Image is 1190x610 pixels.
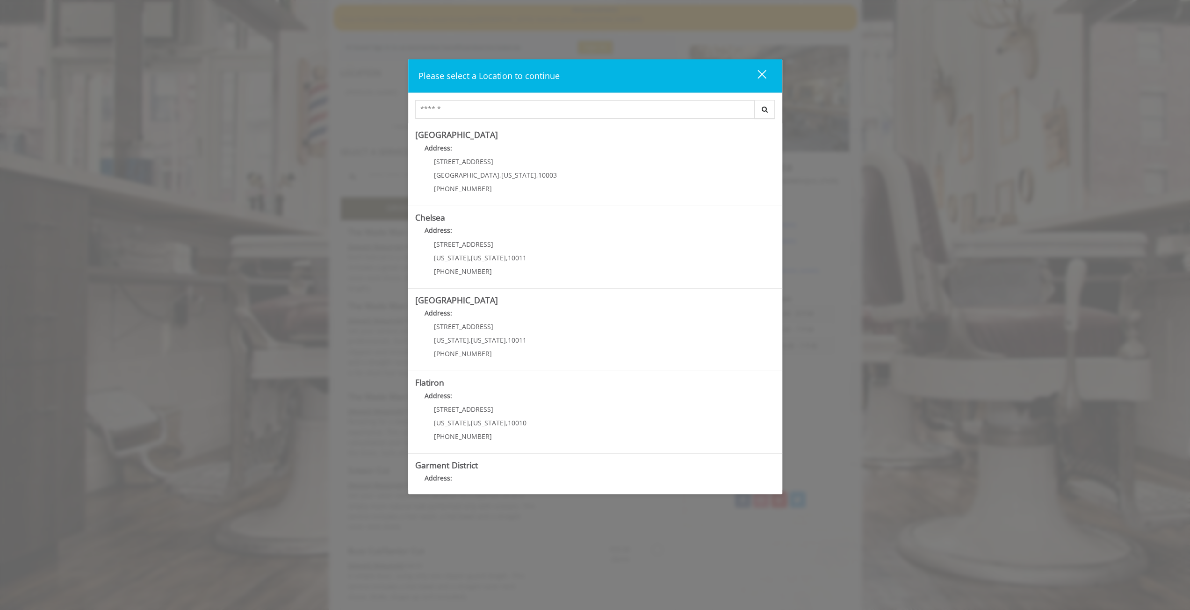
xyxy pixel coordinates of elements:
b: Flatiron [415,377,444,388]
span: [US_STATE] [434,336,469,344]
span: [US_STATE] [471,418,506,427]
b: Chelsea [415,212,445,223]
span: 10011 [508,253,526,262]
i: Search button [759,106,770,113]
span: 10003 [538,171,557,179]
span: [PHONE_NUMBER] [434,432,492,441]
b: Garment District [415,459,478,471]
span: [US_STATE] [501,171,536,179]
input: Search Center [415,100,755,119]
b: Address: [425,391,452,400]
span: , [469,336,471,344]
span: [PHONE_NUMBER] [434,349,492,358]
b: [GEOGRAPHIC_DATA] [415,129,498,140]
div: Center Select [415,100,775,123]
span: [US_STATE] [434,253,469,262]
span: , [536,171,538,179]
span: [STREET_ADDRESS] [434,240,493,249]
span: , [506,418,508,427]
span: Please select a Location to continue [418,70,560,81]
b: Address: [425,474,452,482]
span: [PHONE_NUMBER] [434,267,492,276]
b: Address: [425,226,452,235]
span: 10010 [508,418,526,427]
b: [GEOGRAPHIC_DATA] [415,294,498,306]
span: [US_STATE] [471,253,506,262]
span: , [506,336,508,344]
span: [GEOGRAPHIC_DATA] [434,171,499,179]
span: , [506,253,508,262]
span: [STREET_ADDRESS] [434,405,493,414]
b: Address: [425,309,452,317]
span: 10011 [508,336,526,344]
span: , [499,171,501,179]
span: [US_STATE] [434,418,469,427]
span: , [469,418,471,427]
span: [STREET_ADDRESS] [434,157,493,166]
span: [US_STATE] [471,336,506,344]
button: close dialog [740,66,772,86]
span: [PHONE_NUMBER] [434,184,492,193]
span: [STREET_ADDRESS] [434,322,493,331]
span: , [469,253,471,262]
div: close dialog [747,69,765,83]
b: Address: [425,144,452,152]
